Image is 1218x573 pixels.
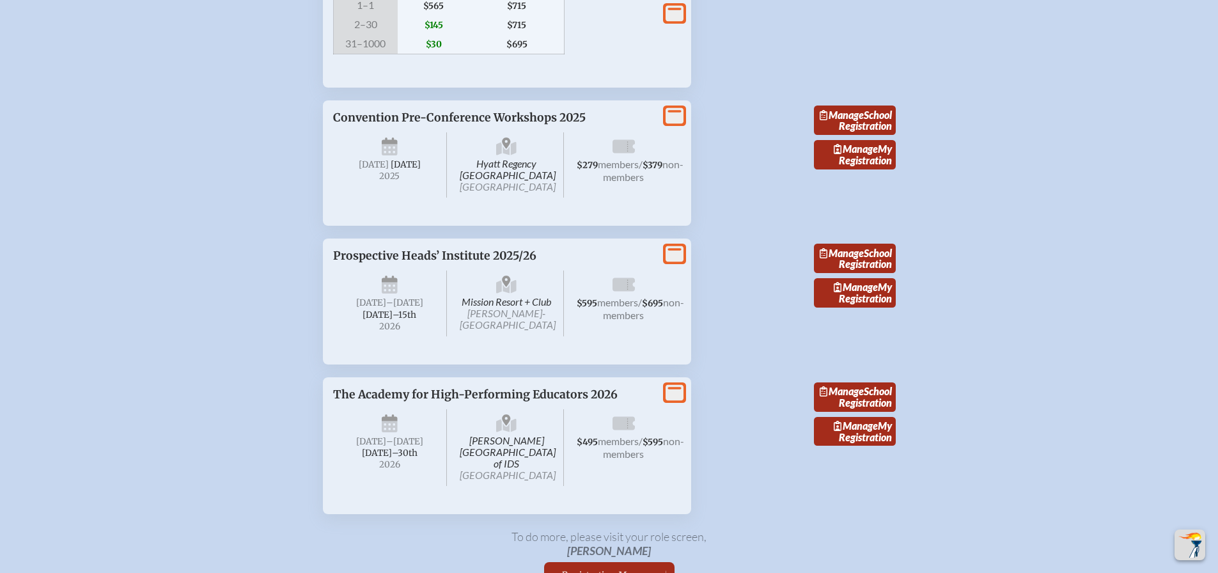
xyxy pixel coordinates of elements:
span: –[DATE] [386,436,423,447]
span: $279 [577,160,598,171]
span: Manage [820,385,864,397]
span: [DATE] [356,436,386,447]
a: ManageMy Registration [814,417,896,446]
span: 31–1000 [333,35,398,54]
span: / [638,296,642,308]
span: $715 [470,15,565,35]
span: $379 [643,160,662,171]
span: non-members [603,296,684,321]
span: [DATE] [359,159,389,170]
span: Mission Resort + Club [449,271,564,336]
span: 2026 [343,322,437,331]
span: members [598,435,639,447]
span: [PERSON_NAME][GEOGRAPHIC_DATA] of IDS [449,409,564,486]
a: ManageSchool Registration [814,106,896,135]
span: / [639,158,643,170]
span: $145 [398,15,470,35]
span: Manage [820,109,864,121]
a: ManageSchool Registration [814,244,896,273]
span: $495 [577,437,598,448]
span: [GEOGRAPHIC_DATA] [460,469,556,481]
span: [DATE] [391,159,421,170]
span: non-members [603,158,683,183]
img: To the top [1177,532,1203,558]
span: 2026 [343,460,437,469]
span: $595 [577,298,597,309]
span: Convention Pre-Conference Workshops 2025 [333,111,586,125]
span: non-members [603,435,684,460]
span: Manage [834,143,878,155]
span: [PERSON_NAME] [567,544,651,558]
p: To do more, please visit your role screen , [323,530,896,558]
span: 2025 [343,171,437,181]
span: $695 [642,298,663,309]
a: ManageMy Registration [814,278,896,308]
span: Manage [834,281,878,293]
a: ManageSchool Registration [814,382,896,412]
span: $595 [643,437,663,448]
span: Manage [820,247,864,259]
span: Hyatt Regency [GEOGRAPHIC_DATA] [449,132,564,198]
button: Scroll Top [1175,530,1205,560]
span: 2–30 [333,15,398,35]
span: [DATE]–⁠15th [363,310,416,320]
span: [DATE]–⁠30th [362,448,418,459]
span: [GEOGRAPHIC_DATA] [460,180,556,192]
span: $30 [398,35,470,54]
a: ManageMy Registration [814,140,896,169]
span: –[DATE] [386,297,423,308]
span: [PERSON_NAME]-[GEOGRAPHIC_DATA] [460,307,556,331]
span: The Academy for High-Performing Educators 2026 [333,388,618,402]
span: Prospective Heads’ Institute 2025/26 [333,249,536,263]
span: members [598,158,639,170]
span: [DATE] [356,297,386,308]
span: members [597,296,638,308]
span: / [639,435,643,447]
span: $695 [470,35,565,54]
span: Manage [834,420,878,432]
